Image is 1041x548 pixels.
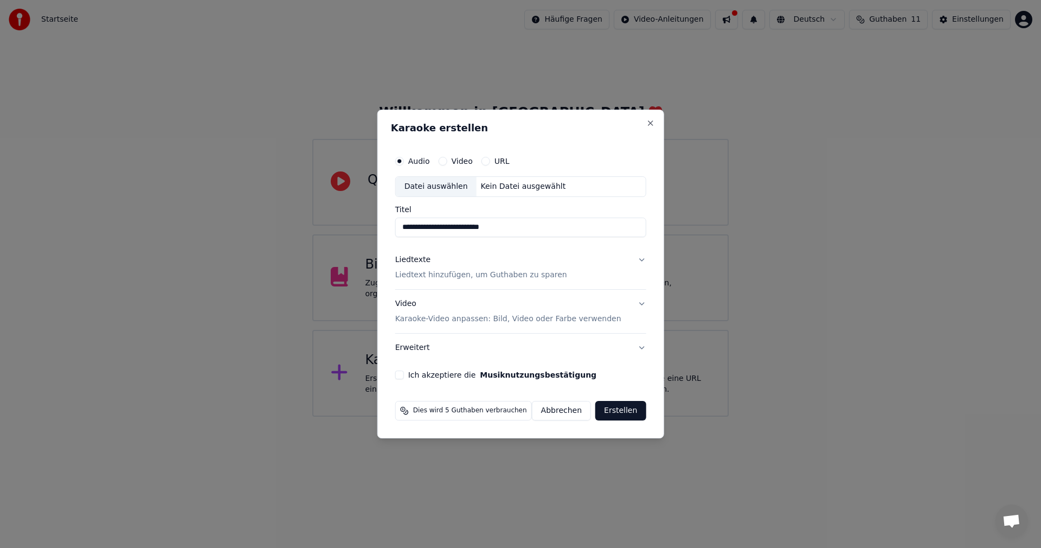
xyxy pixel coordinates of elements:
button: Erweitert [395,334,646,362]
h2: Karaoke erstellen [391,123,651,133]
button: VideoKaraoke-Video anpassen: Bild, Video oder Farbe verwenden [395,290,646,333]
label: URL [494,157,510,165]
div: Video [395,298,621,324]
label: Audio [408,157,430,165]
p: Karaoke-Video anpassen: Bild, Video oder Farbe verwenden [395,314,621,324]
div: Liedtexte [395,254,430,265]
button: Ich akzeptiere die [480,371,596,379]
label: Ich akzeptiere die [408,371,596,379]
div: Kein Datei ausgewählt [477,181,570,192]
label: Video [451,157,472,165]
button: Abbrechen [532,401,591,420]
p: Liedtext hinzufügen, um Guthaben zu sparen [395,270,567,281]
label: Titel [395,206,646,213]
span: Dies wird 5 Guthaben verbrauchen [413,406,527,415]
button: LiedtexteLiedtext hinzufügen, um Guthaben zu sparen [395,246,646,289]
div: Datei auswählen [396,177,477,196]
button: Erstellen [595,401,646,420]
